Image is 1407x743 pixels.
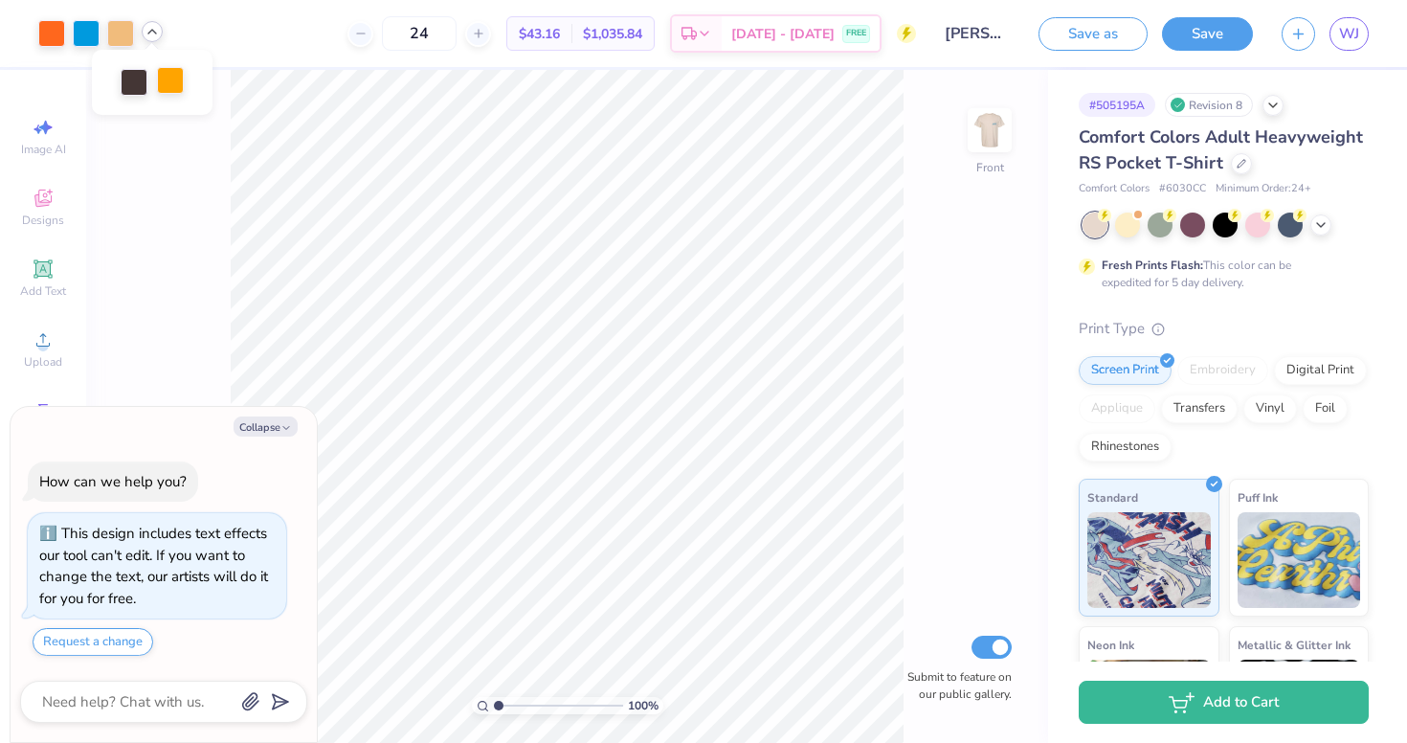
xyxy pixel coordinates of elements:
button: Save as [1038,17,1148,51]
span: # 6030CC [1159,181,1206,197]
label: Submit to feature on our public gallery. [897,668,1012,703]
div: # 505195A [1079,93,1155,117]
img: Front [971,111,1009,149]
span: $43.16 [519,24,560,44]
span: [DATE] - [DATE] [731,24,835,44]
span: Puff Ink [1238,487,1278,507]
span: Comfort Colors Adult Heavyweight RS Pocket T-Shirt [1079,125,1363,174]
input: Untitled Design [930,14,1024,53]
div: Front [976,159,1004,176]
span: $1,035.84 [583,24,642,44]
button: Request a change [33,628,153,656]
div: How can we help you? [39,472,187,491]
span: Image AI [21,142,66,157]
button: Collapse [234,417,298,437]
input: – – [382,16,457,51]
strong: Fresh Prints Flash: [1102,258,1203,273]
div: Embroidery [1177,356,1268,385]
img: Standard [1087,512,1211,608]
div: Print Type [1079,318,1369,340]
a: WJ [1329,17,1369,51]
div: Screen Print [1079,356,1172,385]
button: Save [1162,17,1253,51]
div: This color can be expedited for 5 day delivery. [1102,257,1337,291]
div: Revision 8 [1165,93,1253,117]
span: FREE [846,27,866,40]
div: Transfers [1161,394,1238,423]
span: Neon Ink [1087,635,1134,655]
span: Standard [1087,487,1138,507]
span: WJ [1339,23,1359,45]
div: Digital Print [1274,356,1367,385]
img: Puff Ink [1238,512,1361,608]
span: Designs [22,213,64,228]
span: Upload [24,354,62,370]
span: Minimum Order: 24 + [1216,181,1311,197]
div: Vinyl [1243,394,1297,423]
span: Comfort Colors [1079,181,1150,197]
button: Add to Cart [1079,681,1369,724]
div: Rhinestones [1079,433,1172,462]
div: Foil [1303,394,1348,423]
span: Metallic & Glitter Ink [1238,635,1351,655]
span: Add Text [20,283,66,299]
div: Applique [1079,394,1155,423]
span: 100 % [628,697,659,714]
div: This design includes text effects our tool can't edit. If you want to change the text, our artist... [39,524,268,608]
